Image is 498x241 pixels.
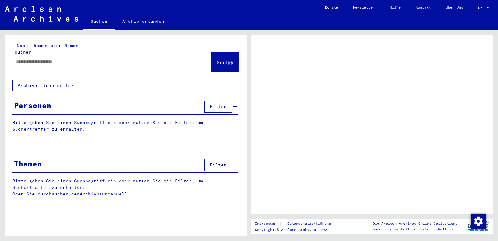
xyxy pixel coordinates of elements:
[14,158,42,169] div: Themen
[255,220,338,227] div: |
[15,43,78,55] mat-label: Nach Themen oder Namen suchen
[80,191,108,197] a: Archivbaum
[5,6,78,22] img: Arolsen_neg.svg
[478,6,485,10] span: DE
[12,119,238,133] p: Bitte geben Sie einen Suchbegriff ein oder nutzen Sie die Filter, um Suchertreffer zu erhalten.
[373,226,458,232] p: wurden entwickelt in Partnerschaft mit
[255,220,280,227] a: Impressum
[204,159,232,171] button: Filter
[467,219,490,234] img: yv_logo.png
[471,214,486,229] img: Zustimmung ändern
[83,14,115,30] a: Suchen
[210,162,227,168] span: Filter
[211,52,239,72] button: Suche
[12,80,78,91] button: Archival tree units
[115,14,172,29] a: Archiv erkunden
[217,59,232,65] span: Suche
[471,214,486,229] div: Zustimmung ändern
[210,104,227,109] span: Filter
[204,101,232,113] button: Filter
[14,100,51,111] div: Personen
[282,220,338,227] a: Datenschutzerklärung
[373,221,458,226] p: Die Arolsen Archives Online-Collections
[12,178,239,197] p: Bitte geben Sie einen Suchbegriff ein oder nutzen Sie die Filter, um Suchertreffer zu erhalten. O...
[255,227,338,233] p: Copyright © Arolsen Archives, 2021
